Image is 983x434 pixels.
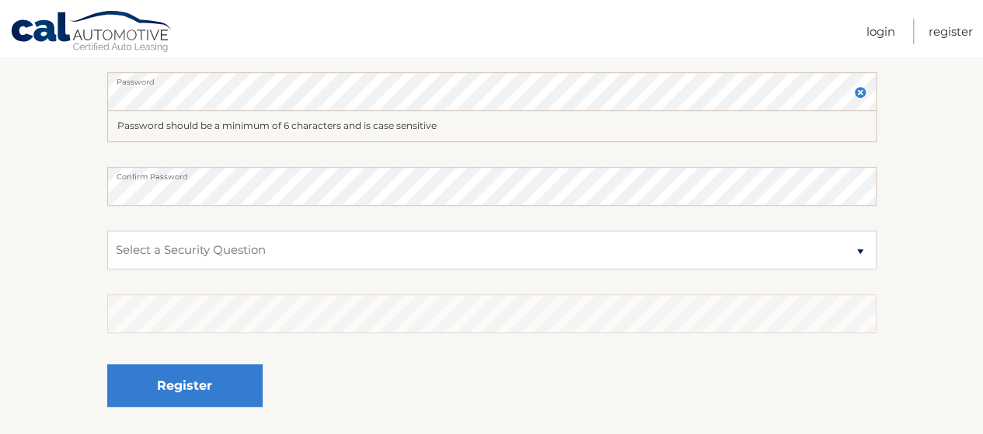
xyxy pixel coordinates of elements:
a: Register [929,19,973,44]
label: Password [107,72,877,85]
button: Register [107,364,263,407]
a: Cal Automotive [10,10,173,55]
a: Login [866,19,895,44]
img: close.svg [854,86,866,99]
label: Confirm Password [107,167,877,179]
div: Password should be a minimum of 6 characters and is case sensitive [107,111,877,142]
